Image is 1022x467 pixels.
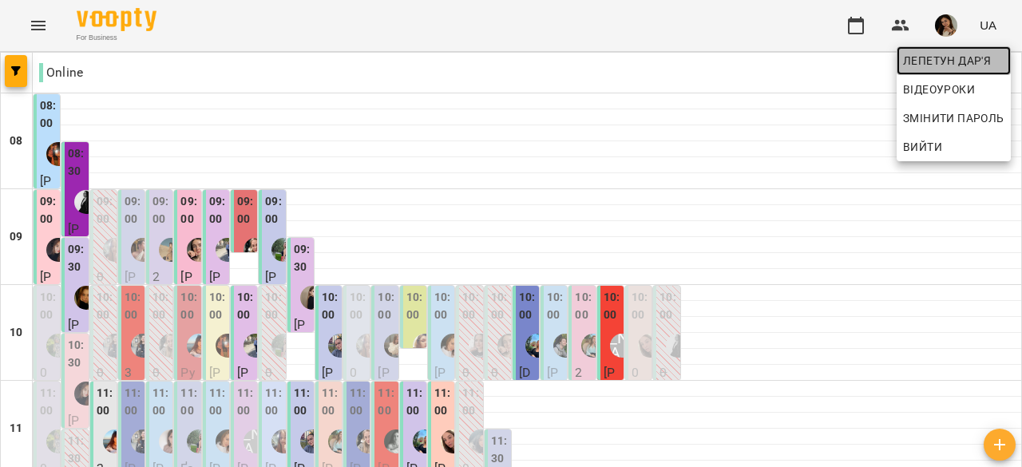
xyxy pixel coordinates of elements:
a: Змінити пароль [897,104,1011,133]
span: Лепетун Дар'я [903,51,1004,70]
button: Вийти [897,133,1011,161]
a: Відеоуроки [897,75,981,104]
span: Відеоуроки [903,80,975,99]
span: Вийти [903,137,942,156]
span: Змінити пароль [903,109,1004,128]
a: Лепетун Дар'я [897,46,1011,75]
